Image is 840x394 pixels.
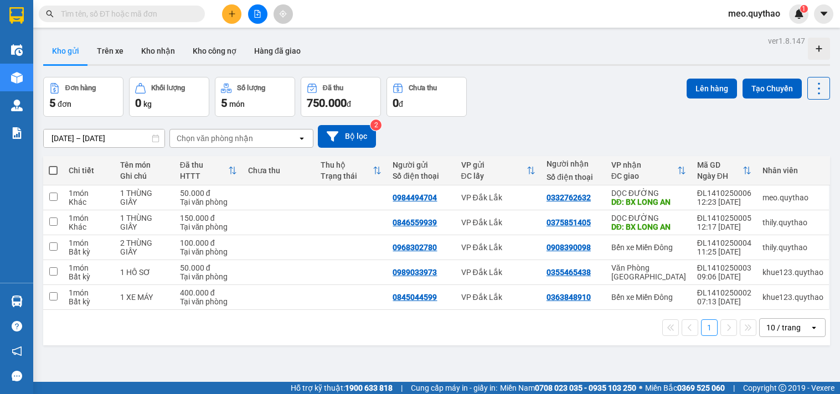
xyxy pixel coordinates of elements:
[456,156,541,185] th: Toggle SortBy
[135,96,141,110] span: 0
[393,293,437,302] div: 0845044599
[11,72,23,84] img: warehouse-icon
[301,77,381,117] button: Đã thu750.000đ
[611,263,686,281] div: Văn Phòng [GEOGRAPHIC_DATA]
[370,120,382,131] sup: 2
[687,79,737,98] button: Lên hàng
[69,214,109,222] div: 1 món
[547,193,591,202] div: 0332762632
[762,166,823,175] div: Nhân viên
[180,263,237,272] div: 50.000 đ
[762,268,823,277] div: khue123.quythao
[606,156,692,185] th: Toggle SortBy
[733,382,735,394] span: |
[393,172,450,180] div: Số điện thoại
[461,243,535,252] div: VP Đắk Lắk
[315,156,388,185] th: Toggle SortBy
[321,172,373,180] div: Trạng thái
[229,100,245,108] span: món
[697,214,751,222] div: ĐL1410250005
[180,288,237,297] div: 400.000 đ
[347,100,351,108] span: đ
[180,214,237,222] div: 150.000 đ
[393,96,399,110] span: 0
[180,297,237,306] div: Tại văn phòng
[547,159,600,168] div: Người nhận
[43,38,88,64] button: Kho gửi
[49,96,55,110] span: 5
[461,193,535,202] div: VP Đắk Lắk
[69,222,109,231] div: Khác
[120,172,168,180] div: Ghi chú
[743,79,802,98] button: Tạo Chuyến
[697,198,751,206] div: 12:23 [DATE]
[180,222,237,231] div: Tại văn phòng
[411,382,497,394] span: Cung cấp máy in - giấy in:
[611,160,677,169] div: VP nhận
[794,9,804,19] img: icon-new-feature
[279,10,287,18] span: aim
[393,218,437,227] div: 0846559939
[174,156,243,185] th: Toggle SortBy
[184,38,245,64] button: Kho công nợ
[132,38,184,64] button: Kho nhận
[697,297,751,306] div: 07:13 [DATE]
[11,127,23,139] img: solution-icon
[639,386,642,390] span: ⚪️
[697,247,751,256] div: 11:25 [DATE]
[43,77,123,117] button: Đơn hàng5đơn
[393,243,437,252] div: 0968302780
[180,272,237,281] div: Tại văn phòng
[461,218,535,227] div: VP Đắk Lắk
[180,198,237,206] div: Tại văn phòng
[69,189,109,198] div: 1 món
[547,218,591,227] div: 0375851405
[547,268,591,277] div: 0355465438
[401,382,403,394] span: |
[697,160,743,169] div: Mã GD
[547,173,600,182] div: Số điện thoại
[611,293,686,302] div: Bến xe Miền Đông
[318,125,376,148] button: Bộ lọc
[69,166,109,175] div: Chi tiết
[819,9,829,19] span: caret-down
[69,297,109,306] div: Bất kỳ
[11,295,23,307] img: warehouse-icon
[393,160,450,169] div: Người gửi
[611,172,677,180] div: ĐC giao
[254,10,261,18] span: file-add
[180,239,237,247] div: 100.000 đ
[274,4,293,24] button: aim
[120,293,168,302] div: 1 XE MÁY
[611,214,686,222] div: DỌC ĐƯỜNG
[180,160,228,169] div: Đã thu
[120,189,168,206] div: 1 THÙNG GIẤY
[766,322,801,333] div: 10 / trang
[719,7,789,20] span: meo.quythao
[44,129,164,147] input: Select a date range.
[245,38,310,64] button: Hàng đã giao
[11,44,23,56] img: warehouse-icon
[677,383,725,392] strong: 0369 525 060
[120,160,168,169] div: Tên món
[461,293,535,302] div: VP Đắk Lắk
[65,84,96,92] div: Đơn hàng
[11,100,23,111] img: warehouse-icon
[69,272,109,281] div: Bất kỳ
[129,77,209,117] button: Khối lượng0kg
[215,77,295,117] button: Số lượng5món
[800,5,808,13] sup: 1
[697,272,751,281] div: 09:06 [DATE]
[61,8,192,20] input: Tìm tên, số ĐT hoặc mã đơn
[248,166,310,175] div: Chưa thu
[12,371,22,381] span: message
[692,156,757,185] th: Toggle SortBy
[762,293,823,302] div: khue123.quythao
[701,319,718,336] button: 1
[177,133,253,144] div: Chọn văn phòng nhận
[221,96,227,110] span: 5
[697,239,751,247] div: ĐL1410250004
[611,243,686,252] div: Bến xe Miền Đông
[697,263,751,272] div: ĐL1410250003
[393,193,437,202] div: 0984494704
